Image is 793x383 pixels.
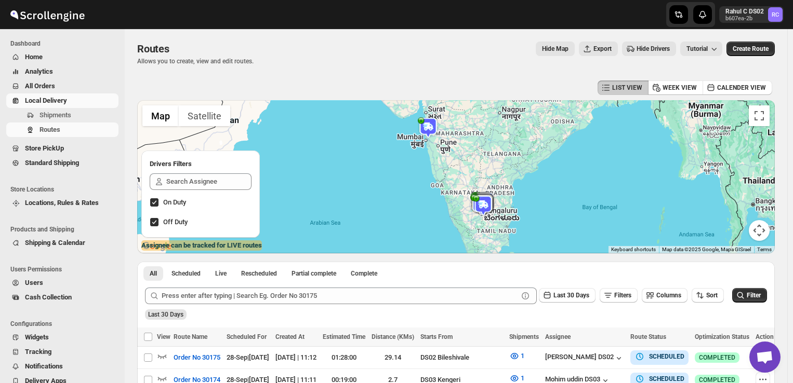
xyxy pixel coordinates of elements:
button: Last 30 Days [539,288,596,303]
span: All [150,269,157,278]
button: CALENDER VIEW [703,80,772,95]
span: All Orders [25,82,55,90]
button: Widgets [6,330,118,345]
button: Map action label [536,42,575,56]
button: [PERSON_NAME] DS02 [545,353,624,363]
span: View [157,333,170,340]
button: Analytics [6,64,118,79]
button: Show street map [142,105,179,126]
span: Created At [275,333,305,340]
span: Route Name [174,333,207,340]
span: CALENDER VIEW [717,84,766,92]
button: Routes [6,122,118,137]
span: Scheduled [171,269,201,278]
span: Routes [137,43,169,55]
span: Dashboard [10,39,120,48]
button: Filters [600,288,638,303]
span: Map data ©2025 Google, Mapa GISrael [662,247,751,252]
span: Users [25,279,43,286]
span: Export [593,45,612,53]
span: Hide Drivers [637,45,670,53]
span: Live [215,269,227,278]
button: Export [579,42,618,56]
span: Filter [747,292,761,299]
span: 1 [521,352,524,360]
a: Open this area in Google Maps (opens a new window) [140,240,174,253]
span: Tutorial [686,45,708,52]
span: Analytics [25,67,53,75]
p: Allows you to create, view and edit routes. [137,57,254,65]
button: Shipping & Calendar [6,236,118,250]
div: 29.14 [372,352,414,363]
span: Complete [351,269,377,278]
label: Assignee can be tracked for LIVE routes [141,240,262,251]
span: 28-Sep | [DATE] [227,353,269,361]
p: b607ea-2b [725,16,764,22]
span: Scheduled For [227,333,267,340]
span: Partial complete [292,269,336,278]
button: Keyboard shortcuts [611,246,656,253]
span: Columns [656,292,681,299]
span: Locations, Rules & Rates [25,199,99,207]
button: Order No 30175 [167,349,227,366]
span: Hide Map [542,45,569,53]
button: Toggle fullscreen view [749,105,770,126]
span: 1 [521,374,524,382]
span: Widgets [25,333,49,341]
span: Filters [614,292,631,299]
b: SCHEDULED [649,353,684,360]
span: WEEK VIEW [663,84,697,92]
span: Last 30 Days [148,311,183,318]
span: Users Permissions [10,265,120,273]
div: 01:28:00 [323,352,365,363]
button: Notifications [6,359,118,374]
span: Starts From [420,333,453,340]
span: Off Duty [163,218,188,226]
span: Last 30 Days [553,292,589,299]
span: Rescheduled [241,269,277,278]
button: All routes [143,266,163,281]
div: DS02 Bileshivale [420,352,503,363]
span: Routes [39,126,60,133]
span: COMPLETED [699,353,735,362]
button: SCHEDULED [635,351,684,362]
button: All Orders [6,79,118,93]
b: SCHEDULED [649,375,684,382]
button: Hide Drivers [622,42,676,56]
input: Press enter after typing | Search Eg. Order No 30175 [162,288,518,304]
span: Notifications [25,362,63,370]
h2: Drivers Filters [150,159,252,169]
span: Local Delivery [25,97,67,104]
button: Columns [642,288,688,303]
button: Filter [732,288,767,303]
button: Map camera controls [749,220,770,241]
img: Google [140,240,174,253]
span: Route Status [630,333,666,340]
span: Rahul C DS02 [768,7,783,22]
span: Assignee [545,333,571,340]
span: Estimated Time [323,333,365,340]
button: WEEK VIEW [648,80,703,95]
span: Shipments [39,111,71,119]
span: Products and Shipping [10,225,120,234]
span: Distance (KMs) [372,333,414,340]
button: Locations, Rules & Rates [6,196,118,210]
button: Create Route [726,42,775,56]
span: Standard Shipping [25,159,79,167]
div: [DATE] | 11:12 [275,352,316,363]
img: ScrollEngine [8,2,86,28]
div: Open chat [749,341,781,373]
span: Order No 30175 [174,352,220,363]
span: Home [25,53,43,61]
button: Sort [692,288,724,303]
button: 1 [503,348,531,364]
button: Home [6,50,118,64]
button: Show satellite imagery [179,105,230,126]
button: Shipments [6,108,118,122]
span: Create Route [733,45,769,53]
button: Tracking [6,345,118,359]
p: Rahul C DS02 [725,7,764,16]
span: Shipping & Calendar [25,239,85,247]
span: Configurations [10,320,120,328]
button: Cash Collection [6,290,118,305]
